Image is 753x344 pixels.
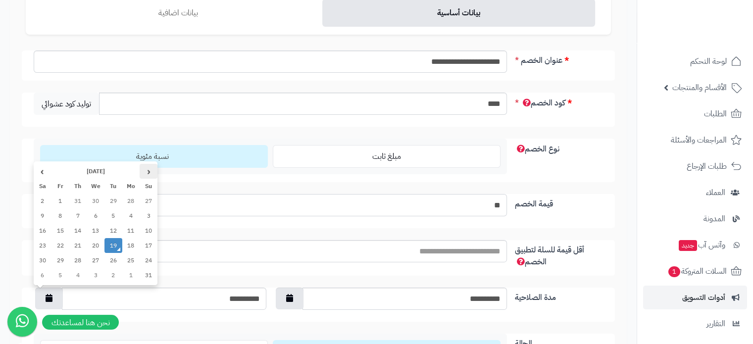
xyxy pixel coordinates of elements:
span: وآتس آب [678,238,725,252]
td: 16 [34,223,51,238]
a: الطلبات [643,102,747,126]
td: 2 [34,194,51,208]
a: السلات المتروكة1 [643,259,747,283]
span: نوع الخصم [515,143,559,155]
td: 18 [122,238,140,253]
th: › [34,164,51,179]
a: لوحة التحكم [643,49,747,73]
th: Fr [51,179,69,194]
td: 5 [104,208,122,223]
img: logo-2.png [686,8,744,29]
span: نسبة مئوية [136,150,169,162]
a: التقارير [643,312,747,336]
span: جديد [679,240,697,251]
a: المدونة [643,207,747,231]
td: 25 [122,253,140,268]
td: 8 [51,208,69,223]
span: مبلغ ثابت [372,150,401,162]
td: 28 [69,253,87,268]
td: 29 [51,253,69,268]
td: 4 [122,208,140,223]
th: Su [140,179,157,194]
a: أدوات التسويق [643,286,747,309]
a: طلبات الإرجاع [643,154,747,178]
span: كود الخصم [521,97,565,109]
td: 6 [34,268,51,283]
td: 24 [140,253,157,268]
span: السلات المتروكة [667,264,727,278]
span: الأقسام والمنتجات [672,81,727,95]
span: لوحة التحكم [690,54,727,68]
td: 9 [34,208,51,223]
td: 20 [87,238,104,253]
td: 6 [87,208,104,223]
th: Tu [104,179,122,194]
span: المدونة [703,212,725,226]
th: Th [69,179,87,194]
td: 10 [140,223,157,238]
td: 30 [87,194,104,208]
td: 22 [51,238,69,253]
td: 14 [69,223,87,238]
td: 31 [140,268,157,283]
td: 27 [87,253,104,268]
span: الطلبات [704,107,727,121]
span: المراجعات والأسئلة [671,133,727,147]
th: ‹ [140,164,157,179]
td: 21 [69,238,87,253]
td: 1 [122,268,140,283]
td: 28 [122,194,140,208]
td: 15 [51,223,69,238]
td: 4 [69,268,87,283]
th: Mo [122,179,140,194]
td: 29 [104,194,122,208]
td: 23 [34,238,51,253]
a: العملاء [643,181,747,204]
td: 13 [87,223,104,238]
td: 27 [140,194,157,208]
td: 31 [69,194,87,208]
td: 19 [104,238,122,253]
th: [DATE] [51,164,140,179]
label: مدة الصلاحية [511,288,607,303]
td: 1 [51,194,69,208]
label: عنوان الخصم [511,50,607,66]
span: توليد كود عشوائي [34,93,99,115]
td: 11 [122,223,140,238]
td: 2 [104,268,122,283]
td: 30 [34,253,51,268]
td: 7 [69,208,87,223]
span: 1 [668,266,681,278]
td: 26 [104,253,122,268]
th: We [87,179,104,194]
span: أدوات التسويق [682,291,725,304]
td: 17 [140,238,157,253]
a: المراجعات والأسئلة [643,128,747,152]
td: 5 [51,268,69,283]
td: 3 [87,268,104,283]
td: 3 [140,208,157,223]
span: العملاء [706,186,725,199]
span: التقارير [706,317,725,331]
a: وآتس آبجديد [643,233,747,257]
th: Sa [34,179,51,194]
span: أقل قيمة للسلة لتطبيق الخصم [515,244,584,268]
td: 12 [104,223,122,238]
span: طلبات الإرجاع [687,159,727,173]
label: قيمة الخصم [511,194,607,210]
